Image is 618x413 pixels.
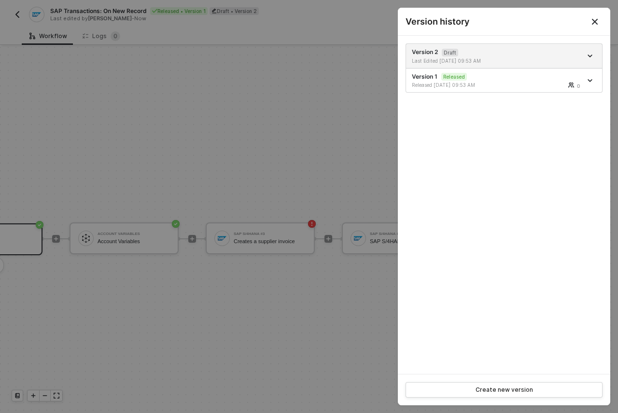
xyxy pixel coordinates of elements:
[588,78,594,83] span: icon-arrow-down
[412,72,582,89] div: Version 1
[568,82,575,88] span: icon-users
[441,73,467,81] sup: Released
[412,48,582,64] div: Version 2
[406,382,603,398] button: Create new version
[442,49,458,56] sup: Draft
[412,82,498,88] div: Released [DATE] 09:53 AM
[577,82,580,90] div: 0
[579,8,610,35] button: Close
[406,15,603,28] div: Version history
[476,386,533,394] div: Create new version
[588,54,594,58] span: icon-arrow-down
[412,57,498,64] div: Last Edited [DATE] 09:53 AM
